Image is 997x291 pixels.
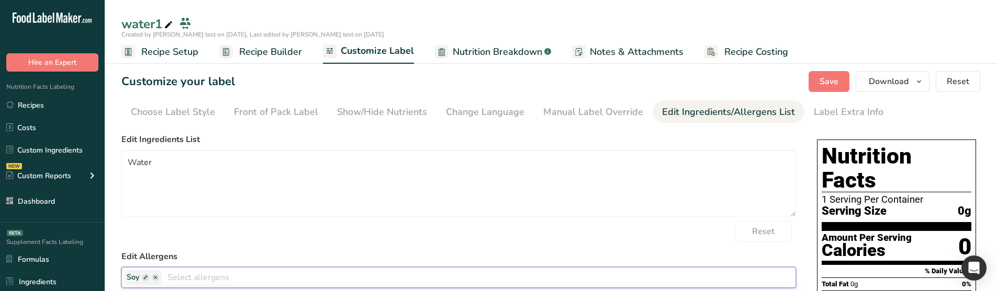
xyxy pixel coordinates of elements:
[850,280,858,288] span: 0g
[446,105,524,119] div: Change Language
[856,71,929,92] button: Download
[822,205,887,218] span: Serving Size
[809,71,849,92] button: Save
[7,230,23,236] div: BETA
[435,40,551,64] a: Nutrition Breakdown
[131,105,215,119] div: Choose Label Style
[453,45,542,59] span: Nutrition Breakdown
[572,40,684,64] a: Notes & Attachments
[820,75,838,88] span: Save
[6,53,98,72] button: Hire an Expert
[962,280,971,288] span: 0%
[822,265,971,277] section: % Daily Value *
[822,194,971,205] div: 1 Serving Per Container
[822,233,912,243] div: Amount Per Serving
[822,144,971,192] h1: Nutrition Facts
[121,250,796,263] label: Edit Allergens
[121,30,384,39] span: Created by [PERSON_NAME] test on [DATE], Last edited by [PERSON_NAME] test on [DATE]
[234,105,318,119] div: Front of Pack Label
[590,45,684,59] span: Notes & Attachments
[323,39,414,64] a: Customize Label
[219,40,302,64] a: Recipe Builder
[127,272,139,283] span: Soy
[961,255,987,281] div: Open Intercom Messenger
[958,205,971,218] span: 0g
[724,45,788,59] span: Recipe Costing
[239,45,302,59] span: Recipe Builder
[936,71,980,92] button: Reset
[121,133,796,146] label: Edit Ingredients List
[814,105,883,119] div: Label Extra Info
[735,221,792,242] button: Reset
[662,105,795,119] div: Edit Ingredients/Allergens List
[341,44,414,58] span: Customize Label
[958,233,971,261] div: 0
[704,40,788,64] a: Recipe Costing
[822,280,849,288] span: Total Fat
[752,225,775,238] span: Reset
[822,243,912,258] div: Calories
[121,73,235,90] h1: Customize your label
[6,163,22,169] div: NEW
[337,105,427,119] div: Show/Hide Nutrients
[141,45,198,59] span: Recipe Setup
[162,269,796,285] input: Select allergens
[121,40,198,64] a: Recipe Setup
[121,15,175,33] div: water1
[947,75,969,88] span: Reset
[543,105,643,119] div: Manual Label Override
[869,75,909,88] span: Download
[6,170,71,181] div: Custom Reports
